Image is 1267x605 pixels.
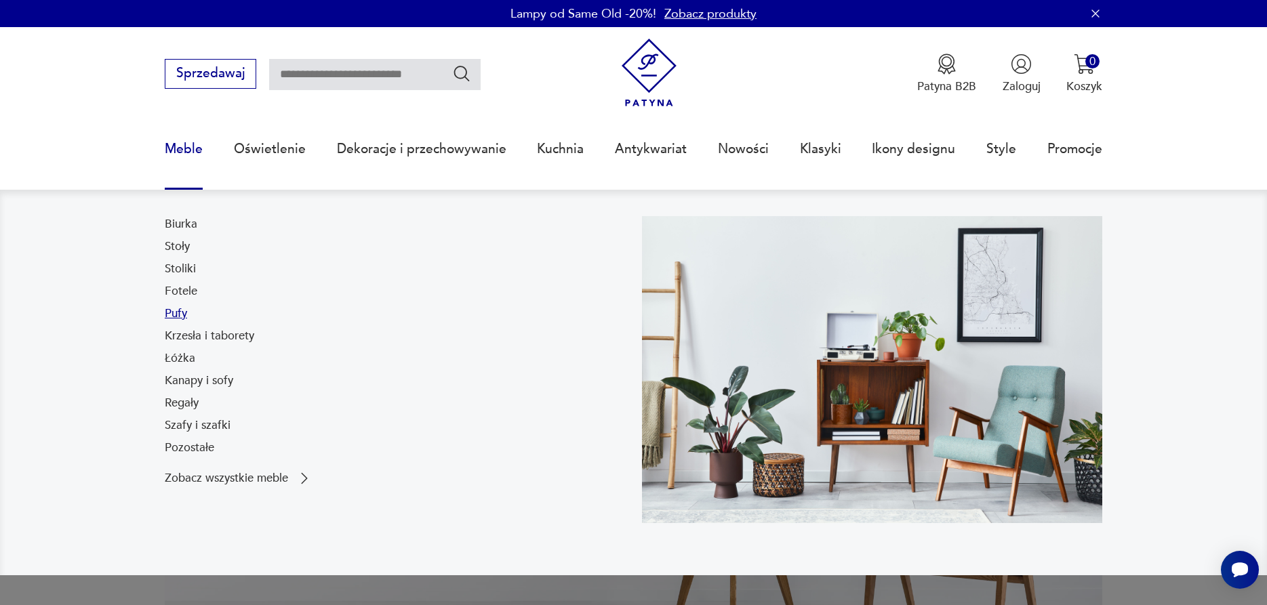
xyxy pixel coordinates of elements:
[1221,551,1259,589] iframe: Smartsupp widget button
[165,473,288,484] p: Zobacz wszystkie meble
[234,118,306,180] a: Oświetlenie
[664,5,757,22] a: Zobacz produkty
[872,118,955,180] a: Ikony designu
[1003,54,1041,94] button: Zaloguj
[165,238,190,255] a: Stoły
[1047,118,1102,180] a: Promocje
[1074,54,1095,75] img: Ikona koszyka
[165,216,197,232] a: Biurka
[1011,54,1032,75] img: Ikonka użytkownika
[165,59,256,89] button: Sprzedawaj
[165,118,203,180] a: Meble
[718,118,769,180] a: Nowości
[642,216,1103,523] img: 969d9116629659dbb0bd4e745da535dc.jpg
[165,261,196,277] a: Stoliki
[165,395,199,411] a: Regały
[537,118,584,180] a: Kuchnia
[1066,54,1102,94] button: 0Koszyk
[1085,54,1100,68] div: 0
[936,54,957,75] img: Ikona medalu
[1003,79,1041,94] p: Zaloguj
[165,470,313,486] a: Zobacz wszystkie meble
[165,373,233,389] a: Kanapy i sofy
[986,118,1016,180] a: Style
[337,118,506,180] a: Dekoracje i przechowywanie
[165,69,256,80] a: Sprzedawaj
[452,64,472,83] button: Szukaj
[165,417,230,434] a: Szafy i szafki
[917,54,976,94] button: Patyna B2B
[917,54,976,94] a: Ikona medaluPatyna B2B
[615,118,687,180] a: Antykwariat
[800,118,841,180] a: Klasyki
[165,283,197,299] a: Fotele
[615,39,683,107] img: Patyna - sklep z meblami i dekoracjami vintage
[510,5,656,22] p: Lampy od Same Old -20%!
[917,79,976,94] p: Patyna B2B
[165,350,195,367] a: Łóżka
[165,306,187,322] a: Pufy
[1066,79,1102,94] p: Koszyk
[165,440,214,456] a: Pozostałe
[165,328,254,344] a: Krzesła i taborety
